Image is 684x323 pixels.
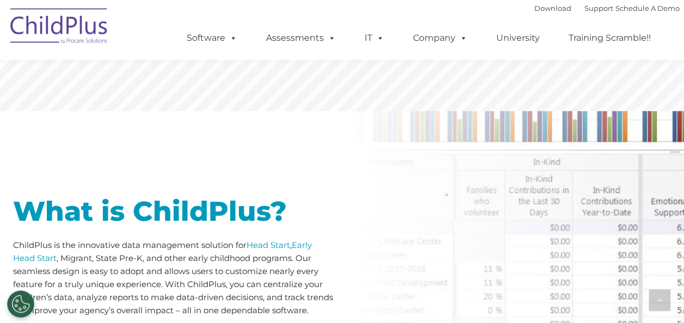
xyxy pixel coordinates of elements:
[354,27,395,49] a: IT
[7,290,34,318] button: Cookies Settings
[13,240,312,263] a: Early Head Start
[247,240,290,250] a: Head Start
[255,27,347,49] a: Assessments
[5,1,114,55] img: ChildPlus by Procare Solutions
[13,239,334,317] p: ChildPlus is the innovative data management solution for , , Migrant, State Pre-K, and other earl...
[506,206,684,323] iframe: Chat Widget
[534,4,680,13] font: |
[615,4,680,13] a: Schedule A Demo
[584,4,613,13] a: Support
[402,27,478,49] a: Company
[534,4,571,13] a: Download
[485,27,551,49] a: University
[176,27,248,49] a: Software
[13,198,334,225] h1: What is ChildPlus?
[558,27,662,49] a: Training Scramble!!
